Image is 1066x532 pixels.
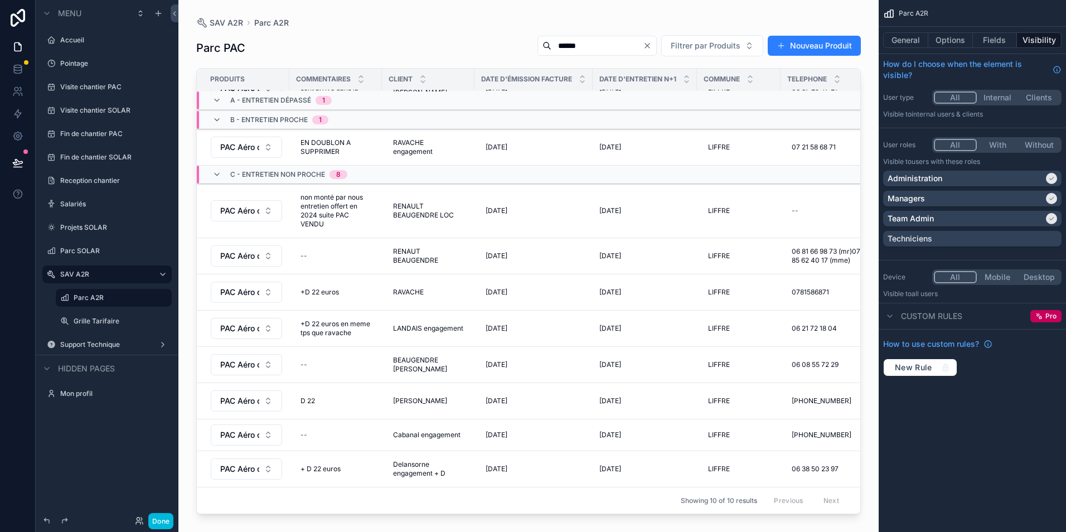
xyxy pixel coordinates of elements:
[211,354,282,375] button: Select Button
[1018,139,1060,151] button: Without
[60,176,165,185] label: Reception chantier
[393,138,463,156] span: RAVACHE engagement
[211,245,282,267] button: Select Button
[912,110,983,118] span: Internal users & clients
[60,36,165,45] label: Accueil
[211,318,282,339] button: Select Button
[74,293,165,302] a: Parc A2R
[883,141,928,149] label: User roles
[899,9,928,18] span: Parc A2R
[211,282,282,303] button: Select Button
[888,213,934,224] p: Team Admin
[1017,32,1062,48] button: Visibility
[60,59,165,68] label: Pointage
[599,75,676,84] span: Date d'entretien n+1
[481,75,572,84] span: Date d'émission facture
[393,431,461,439] span: Cabanal engagement
[792,247,862,265] span: 06 81 66 98 73 (mr)07 85 62 40 17 (mme)
[883,59,1062,81] a: How do I choose when the element is visible?
[661,35,763,56] button: Select Button
[211,200,282,221] button: Select Button
[486,396,507,405] span: [DATE]
[393,460,463,478] span: Delansorne engagement + D
[1045,312,1057,321] span: Pro
[220,395,259,407] span: PAC Aéro ou Géo
[708,288,730,297] span: LIFFRE
[888,173,942,184] p: Administration
[599,431,621,439] span: [DATE]
[211,390,282,412] button: Select Button
[301,431,307,439] div: --
[671,40,740,51] span: Filtrer par Produits
[708,396,730,405] span: LIFFRE
[220,429,259,441] span: PAC Aéro ou Géo
[708,143,730,152] span: LIFFRE
[393,324,463,333] span: LANDAIS engagement
[768,36,861,56] button: Nouveau Produit
[890,362,937,373] span: New Rule
[60,153,165,162] label: Fin de chantier SOLAR
[220,205,259,216] span: PAC Aéro ou Géo
[60,389,165,398] label: Mon profil
[211,458,282,480] button: Select Button
[792,465,839,473] span: 06 38 50 23 97
[883,289,1062,298] p: Visible to
[60,129,165,138] a: Fin de chantier PAC
[296,75,351,84] span: Commentaires
[599,288,621,297] span: [DATE]
[977,139,1019,151] button: With
[973,32,1017,48] button: Fields
[792,360,839,369] span: 06 08 55 72 29
[486,431,507,439] span: [DATE]
[883,338,992,350] a: How to use custom rules?
[60,223,165,232] label: Projets SOLAR
[322,96,325,105] div: 1
[60,270,149,279] label: SAV A2R
[220,142,259,153] span: PAC Aéro ou Géo
[599,252,621,260] span: [DATE]
[708,360,730,369] span: LIFFRE
[210,17,243,28] span: SAV A2R
[792,396,851,405] span: [PHONE_NUMBER]
[60,340,149,349] label: Support Technique
[393,247,463,265] span: RENAUT BEAUGENDRE
[389,75,413,84] span: Client
[708,465,730,473] span: LIFFRE
[230,96,311,105] span: a - entretien dépassé
[486,465,507,473] span: [DATE]
[230,170,325,179] span: c - entretien non proche
[211,137,282,158] button: Select Button
[220,463,259,475] span: PAC Aéro ou Géo
[301,360,307,369] div: --
[486,143,507,152] span: [DATE]
[486,206,507,215] span: [DATE]
[708,252,730,260] span: LIFFRE
[74,317,165,326] label: Grille Tarifaire
[486,360,507,369] span: [DATE]
[599,396,621,405] span: [DATE]
[211,424,282,446] button: Select Button
[599,465,621,473] span: [DATE]
[934,139,977,151] button: All
[60,200,165,209] label: Salariés
[883,273,928,282] label: Device
[393,202,463,220] span: RENAULT BEAUGENDRE LOC
[643,41,656,50] button: Clear
[301,193,371,229] span: non monté par nous entretien offert en 2024 suite PAC VENDU
[792,206,798,215] div: --
[301,288,339,297] span: +D 22 euros
[210,75,245,84] span: Produits
[393,396,447,405] span: [PERSON_NAME]
[928,32,973,48] button: Options
[486,288,507,297] span: [DATE]
[934,271,977,283] button: All
[912,157,980,166] span: Users with these roles
[58,8,81,19] span: Menu
[301,320,371,337] span: +D 22 euros en meme tps que ravache
[60,106,165,115] label: Visite chantier SOLAR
